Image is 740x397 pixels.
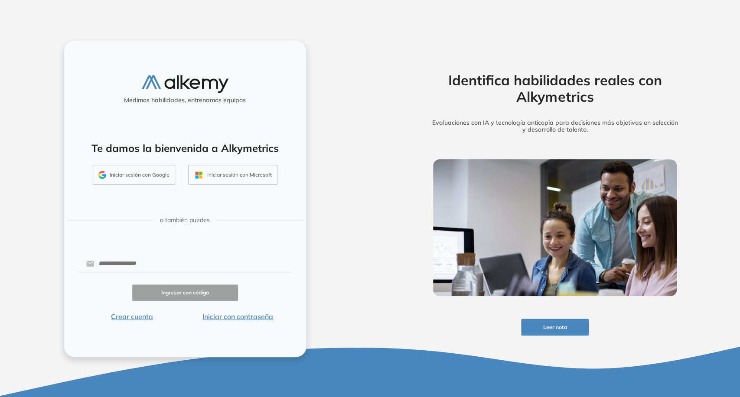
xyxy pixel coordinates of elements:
[433,159,677,296] img: img-more-info
[132,284,238,301] button: Ingresar con código
[93,165,175,185] button: Iniciar sesión con Google
[420,119,690,134] h5: Evaluaciones con IA y tecnología anticopia para decisiones más objetivas en selección y desarroll...
[75,142,295,155] h4: Te damos la bienvenida a Alkymetrics
[98,171,106,179] img: GMAIL_ICON
[521,319,589,336] button: Leer nota
[142,75,228,93] img: logo-alkemy
[194,170,204,180] img: OUTLOOK_ICON
[188,165,277,185] button: Iniciar sesión con Microsoft
[68,97,303,104] h5: Medimos habilidades, entrenamos equipos
[160,216,210,225] span: o también puedes
[79,311,185,322] button: Crear cuenta
[185,311,291,322] button: Iniciar con contraseña
[420,72,690,105] h2: Identifica habilidades reales con Alkymetrics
